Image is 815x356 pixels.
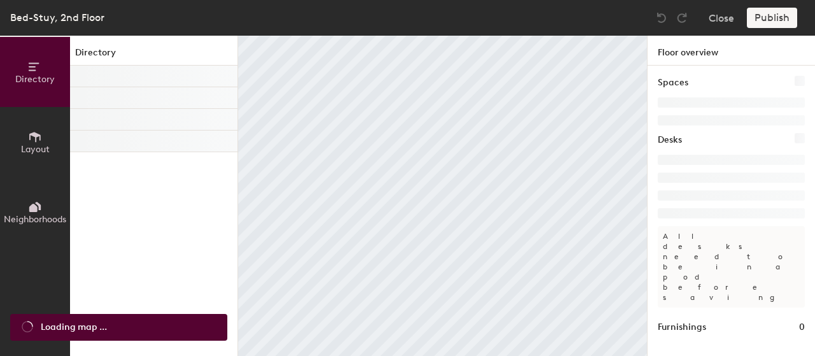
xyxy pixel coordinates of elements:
[709,8,734,28] button: Close
[676,11,688,24] img: Redo
[799,320,805,334] h1: 0
[4,214,66,225] span: Neighborhoods
[658,320,706,334] h1: Furnishings
[658,133,682,147] h1: Desks
[15,74,55,85] span: Directory
[21,144,50,155] span: Layout
[655,11,668,24] img: Undo
[648,36,815,66] h1: Floor overview
[41,320,107,334] span: Loading map ...
[238,36,647,356] canvas: Map
[658,76,688,90] h1: Spaces
[10,10,104,25] div: Bed-Stuy, 2nd Floor
[70,46,237,66] h1: Directory
[658,226,805,308] p: All desks need to be in a pod before saving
